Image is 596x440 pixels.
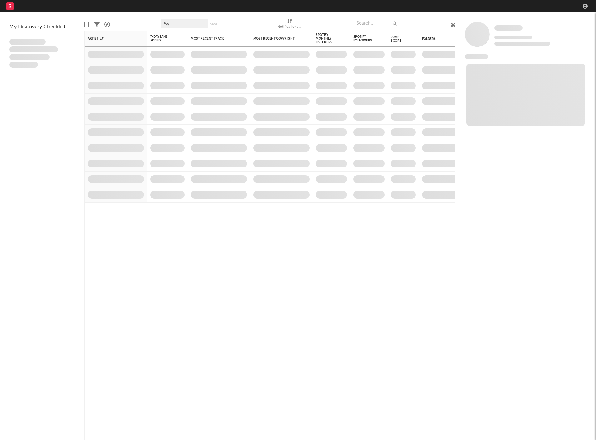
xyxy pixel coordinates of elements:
[353,35,375,42] div: Spotify Followers
[9,54,50,60] span: Praesent ac interdum
[494,36,532,39] span: Tracking Since: [DATE]
[465,54,488,59] span: News Feed
[9,39,46,45] span: Lorem ipsum dolor
[150,35,175,42] span: 7-Day Fans Added
[9,62,38,68] span: Aliquam viverra
[277,23,302,31] div: Notifications (Artist)
[210,22,218,26] button: Save
[191,37,238,41] div: Most Recent Track
[422,37,469,41] div: Folders
[94,16,100,34] div: Filters
[253,37,300,41] div: Most Recent Copyright
[494,25,523,31] a: Some Artist
[494,42,550,46] span: 0 fans last week
[104,16,110,34] div: A&R Pipeline
[277,16,302,34] div: Notifications (Artist)
[88,37,135,41] div: Artist
[9,23,75,31] div: My Discovery Checklist
[84,16,89,34] div: Edit Columns
[391,35,406,43] div: Jump Score
[9,46,58,53] span: Integer aliquet in purus et
[353,19,400,28] input: Search...
[316,33,338,44] div: Spotify Monthly Listeners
